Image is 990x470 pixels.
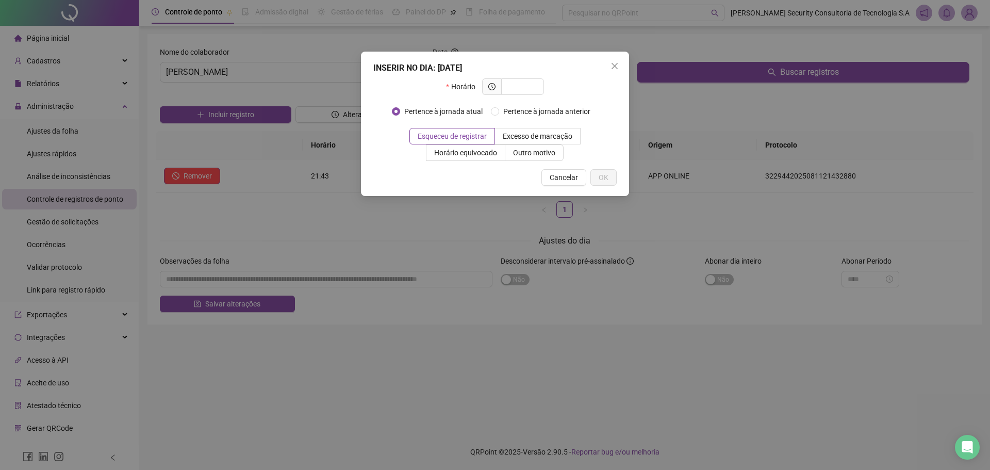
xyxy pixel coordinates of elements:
span: Horário equivocado [434,149,497,157]
label: Horário [446,78,482,95]
span: clock-circle [488,83,496,90]
div: Open Intercom Messenger [955,435,980,460]
span: close [610,62,619,70]
span: Esqueceu de registrar [418,132,487,140]
span: Excesso de marcação [503,132,572,140]
div: INSERIR NO DIA : [DATE] [373,62,617,74]
span: Pertence à jornada anterior [499,106,595,117]
span: Pertence à jornada atual [400,106,487,117]
button: Cancelar [541,169,586,186]
button: OK [590,169,617,186]
span: Cancelar [550,172,578,183]
span: Outro motivo [513,149,555,157]
button: Close [606,58,623,74]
